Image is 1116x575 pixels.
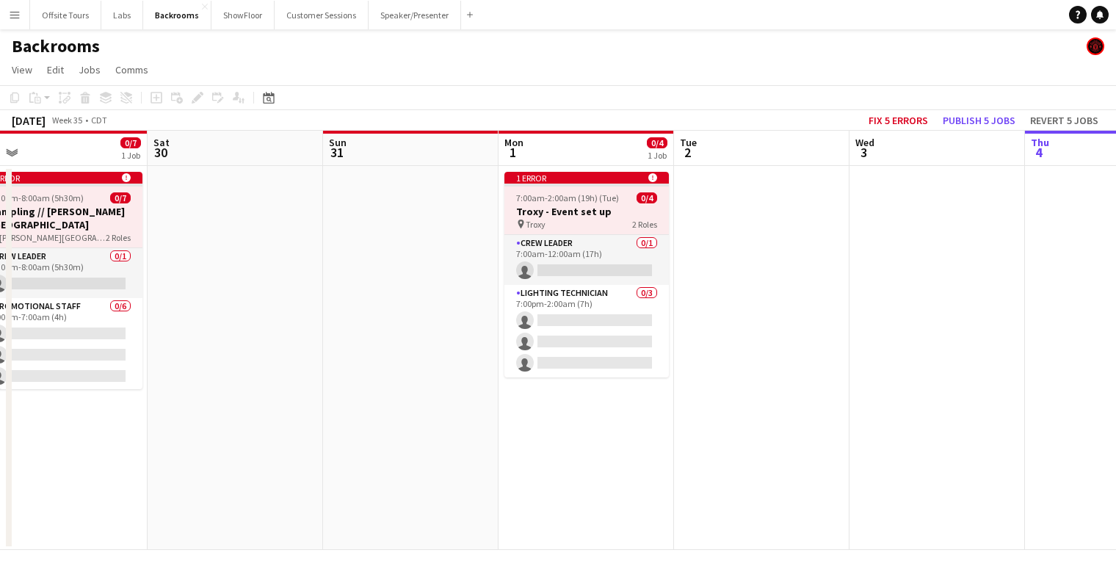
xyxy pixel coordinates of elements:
[30,1,101,29] button: Offsite Tours
[79,63,101,76] span: Jobs
[101,1,143,29] button: Labs
[48,115,85,126] span: Week 35
[12,63,32,76] span: View
[41,60,70,79] a: Edit
[937,111,1021,130] button: Publish 5 jobs
[6,60,38,79] a: View
[143,1,211,29] button: Backrooms
[369,1,461,29] button: Speaker/Presenter
[275,1,369,29] button: Customer Sessions
[1024,111,1104,130] button: Revert 5 jobs
[12,113,46,128] div: [DATE]
[12,35,100,57] h1: Backrooms
[211,1,275,29] button: ShowFloor
[109,60,154,79] a: Comms
[115,63,148,76] span: Comms
[863,111,934,130] button: Fix 5 errors
[73,60,106,79] a: Jobs
[1087,37,1104,55] app-user-avatar: Chad Housner
[91,115,107,126] div: CDT
[47,63,64,76] span: Edit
